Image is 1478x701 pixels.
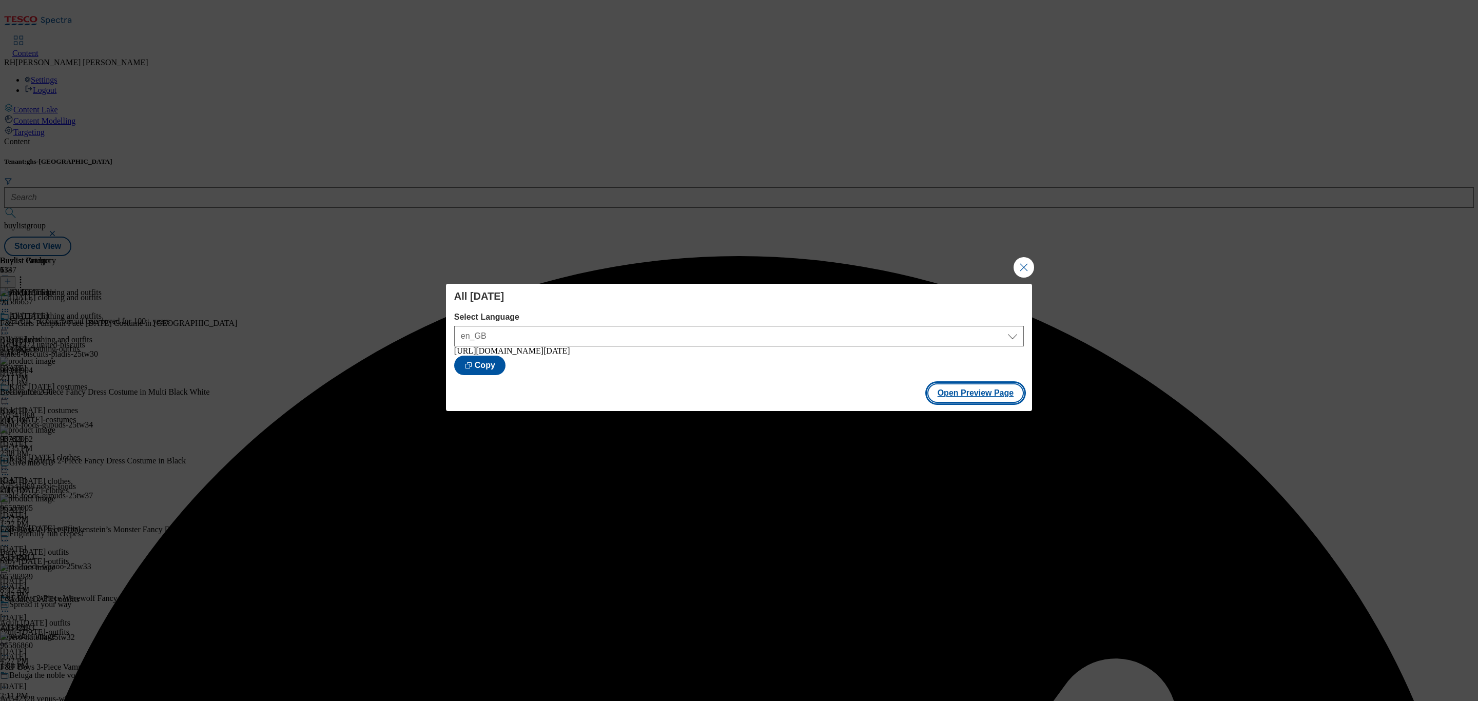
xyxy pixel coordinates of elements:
[446,284,1032,411] div: Modal
[927,383,1024,403] button: Open Preview Page
[454,290,1024,302] h4: All [DATE]
[454,346,1024,356] div: [URL][DOMAIN_NAME][DATE]
[1014,257,1034,278] button: Close Modal
[454,356,505,375] button: Copy
[454,313,1024,322] label: Select Language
